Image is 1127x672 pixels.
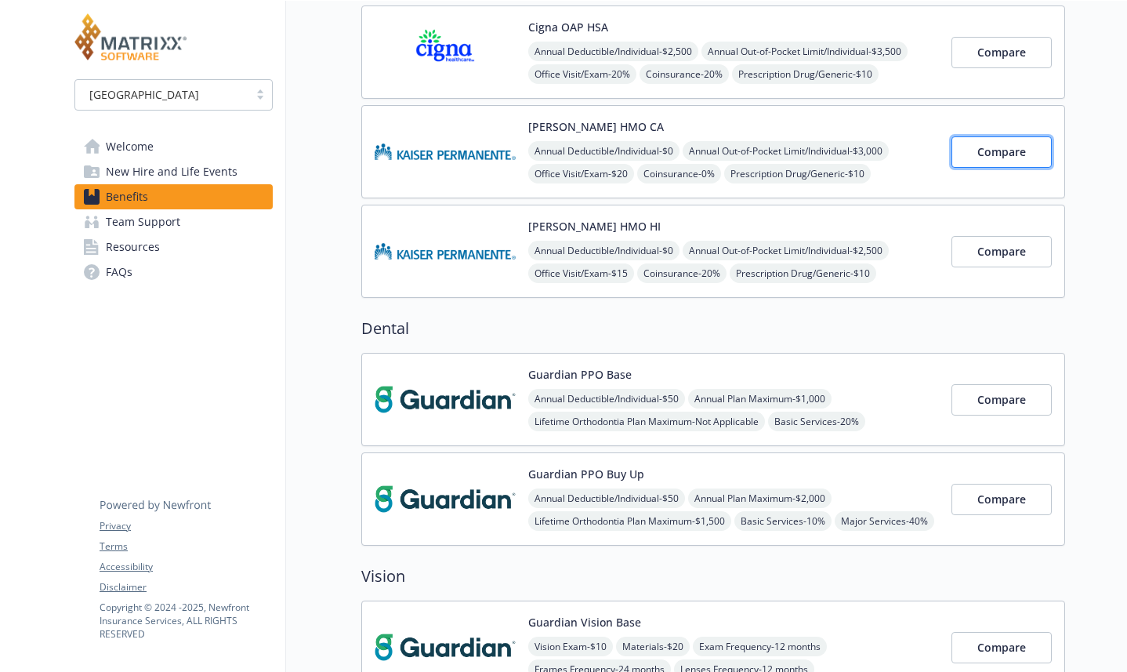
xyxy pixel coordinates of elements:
[361,565,1065,588] h2: Vision
[375,218,516,285] img: Kaiser Permanente Insurance Company carrier logo
[835,511,934,531] span: Major Services - 40%
[768,412,865,431] span: Basic Services - 20%
[528,489,685,508] span: Annual Deductible/Individual - $50
[528,141,679,161] span: Annual Deductible/Individual - $0
[375,466,516,532] img: Guardian carrier logo
[100,560,272,574] a: Accessibility
[528,366,632,383] button: Guardian PPO Base
[951,236,1052,267] button: Compare
[730,263,876,283] span: Prescription Drug/Generic - $10
[977,244,1026,259] span: Compare
[106,260,132,285] span: FAQs
[375,366,516,433] img: Guardian carrier logo
[528,466,644,482] button: Guardian PPO Buy Up
[375,19,516,85] img: CIGNA carrier logo
[74,260,273,285] a: FAQs
[977,492,1026,507] span: Compare
[528,389,685,409] span: Annual Deductible/Individual - $50
[528,164,634,183] span: Office Visit/Exam - $20
[100,539,272,554] a: Terms
[74,159,273,184] a: New Hire and Life Events
[100,580,272,594] a: Disclaimer
[734,511,832,531] span: Basic Services - 10%
[528,412,765,431] span: Lifetime Orthodontia Plan Maximum - Not Applicable
[74,234,273,260] a: Resources
[951,384,1052,416] button: Compare
[106,184,148,209] span: Benefits
[74,134,273,159] a: Welcome
[528,19,608,35] button: Cigna OAP HSA
[683,141,889,161] span: Annual Out-of-Pocket Limit/Individual - $3,000
[106,159,237,184] span: New Hire and Life Events
[951,136,1052,168] button: Compare
[951,632,1052,663] button: Compare
[977,45,1026,60] span: Compare
[977,144,1026,159] span: Compare
[688,389,832,409] span: Annual Plan Maximum - $1,000
[616,637,690,656] span: Materials - $20
[89,86,199,103] span: [GEOGRAPHIC_DATA]
[106,209,180,234] span: Team Support
[528,218,661,234] button: [PERSON_NAME] HMO HI
[528,42,698,61] span: Annual Deductible/Individual - $2,500
[528,263,634,283] span: Office Visit/Exam - $15
[951,37,1052,68] button: Compare
[361,317,1065,340] h2: Dental
[528,637,613,656] span: Vision Exam - $10
[688,489,832,508] span: Annual Plan Maximum - $2,000
[100,601,272,641] p: Copyright © 2024 - 2025 , Newfront Insurance Services, ALL RIGHTS RESERVED
[724,164,871,183] span: Prescription Drug/Generic - $10
[693,637,827,656] span: Exam Frequency - 12 months
[528,511,731,531] span: Lifetime Orthodontia Plan Maximum - $1,500
[683,241,889,260] span: Annual Out-of-Pocket Limit/Individual - $2,500
[732,64,879,84] span: Prescription Drug/Generic - $10
[528,64,636,84] span: Office Visit/Exam - 20%
[74,209,273,234] a: Team Support
[74,184,273,209] a: Benefits
[701,42,908,61] span: Annual Out-of-Pocket Limit/Individual - $3,500
[528,241,679,260] span: Annual Deductible/Individual - $0
[977,640,1026,655] span: Compare
[375,118,516,185] img: Kaiser Permanente Insurance Company carrier logo
[637,164,721,183] span: Coinsurance - 0%
[977,392,1026,407] span: Compare
[951,484,1052,515] button: Compare
[106,234,160,260] span: Resources
[637,263,727,283] span: Coinsurance - 20%
[83,86,241,103] span: [GEOGRAPHIC_DATA]
[528,614,641,630] button: Guardian Vision Base
[106,134,154,159] span: Welcome
[100,519,272,533] a: Privacy
[640,64,729,84] span: Coinsurance - 20%
[528,118,664,135] button: [PERSON_NAME] HMO CA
